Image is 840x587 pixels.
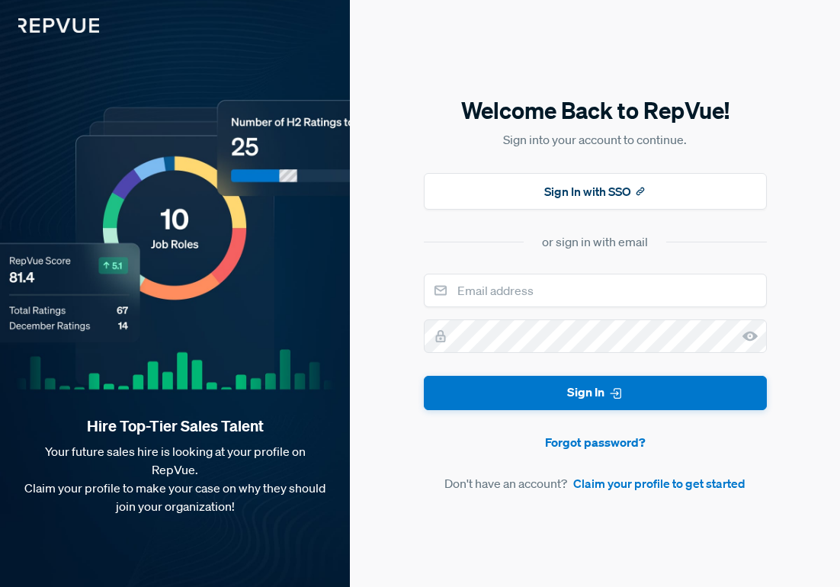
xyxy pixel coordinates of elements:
[424,376,767,410] button: Sign In
[424,173,767,210] button: Sign In with SSO
[424,130,767,149] p: Sign into your account to continue.
[424,274,767,307] input: Email address
[24,416,325,436] strong: Hire Top-Tier Sales Talent
[424,95,767,127] h5: Welcome Back to RepVue!
[573,474,745,492] a: Claim your profile to get started
[542,233,648,251] div: or sign in with email
[424,474,767,492] article: Don't have an account?
[424,433,767,451] a: Forgot password?
[24,442,325,515] p: Your future sales hire is looking at your profile on RepVue. Claim your profile to make your case...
